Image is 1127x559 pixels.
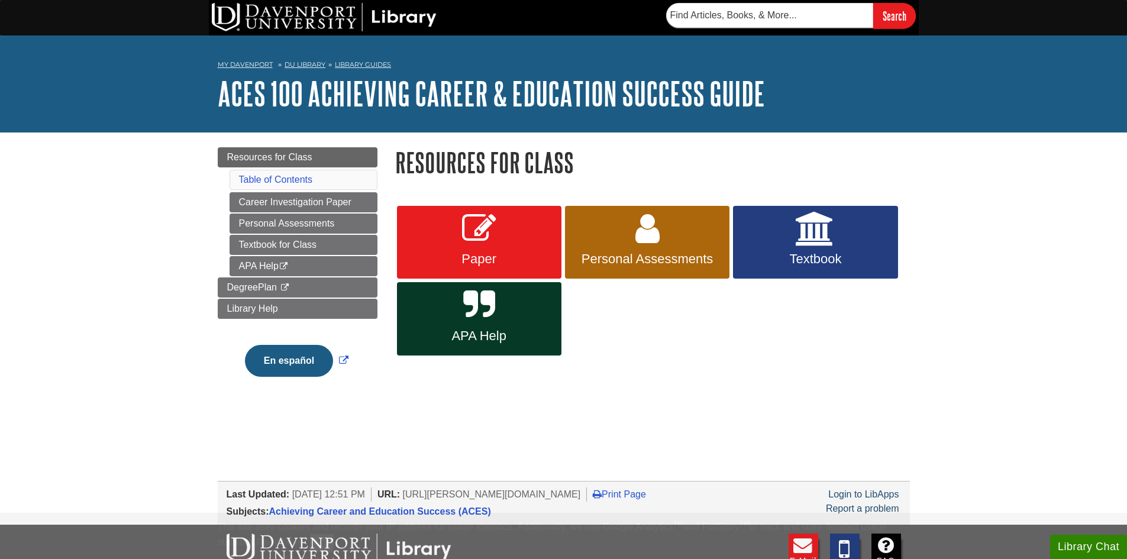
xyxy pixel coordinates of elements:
a: APA Help [230,256,377,276]
div: This site uses cookies and records your IP address for usage statistics. Additionally, we use Goo... [218,520,910,552]
span: Resources for Class [227,152,312,162]
a: ACES 100 Achieving Career & Education Success Guide [218,75,765,112]
a: My Davenport [218,60,273,70]
a: Print Page [593,489,646,499]
button: Close [310,534,333,552]
div: Guide Page Menu [218,147,377,397]
a: Personal Assessments [230,214,377,234]
a: Textbook [733,206,897,279]
nav: breadcrumb [218,57,910,76]
a: DegreePlan [218,277,377,298]
a: Table of Contents [239,175,313,185]
sup: TM [740,520,750,528]
button: Library Chat [1050,535,1127,559]
i: This link opens in a new window [279,263,289,270]
span: Paper [406,251,553,267]
h1: Resources for Class [395,147,910,177]
button: En español [245,345,333,377]
span: Textbook [742,251,889,267]
a: Resources for Class [218,147,377,167]
a: Paper [397,206,561,279]
a: Read More [256,537,303,547]
a: Report a problem [826,503,899,513]
input: Find Articles, Books, & More... [666,3,873,28]
span: [URL][PERSON_NAME][DOMAIN_NAME] [403,489,581,499]
a: APA Help [397,282,561,356]
a: Login to LibApps [828,489,899,499]
sup: TM [673,520,683,528]
a: Library Help [218,299,377,319]
form: Searches DU Library's articles, books, and more [666,3,916,28]
span: Library Help [227,303,278,314]
span: DegreePlan [227,282,277,292]
a: Personal Assessments [565,206,729,279]
a: DU Library [285,60,325,69]
a: Career Investigation Paper [230,192,377,212]
a: Textbook for Class [230,235,377,255]
i: Print Page [593,489,602,499]
i: This link opens in a new window [279,284,289,292]
span: URL: [377,489,400,499]
span: Last Updated: [227,489,290,499]
span: Personal Assessments [574,251,721,267]
a: Achieving Career and Education Success (ACES) [269,506,491,516]
img: DU Library [212,3,437,31]
a: Library Guides [335,60,391,69]
span: [DATE] 12:51 PM [292,489,365,499]
a: Link opens in new window [242,356,351,366]
span: APA Help [406,328,553,344]
span: Subjects: [227,506,269,516]
input: Search [873,3,916,28]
